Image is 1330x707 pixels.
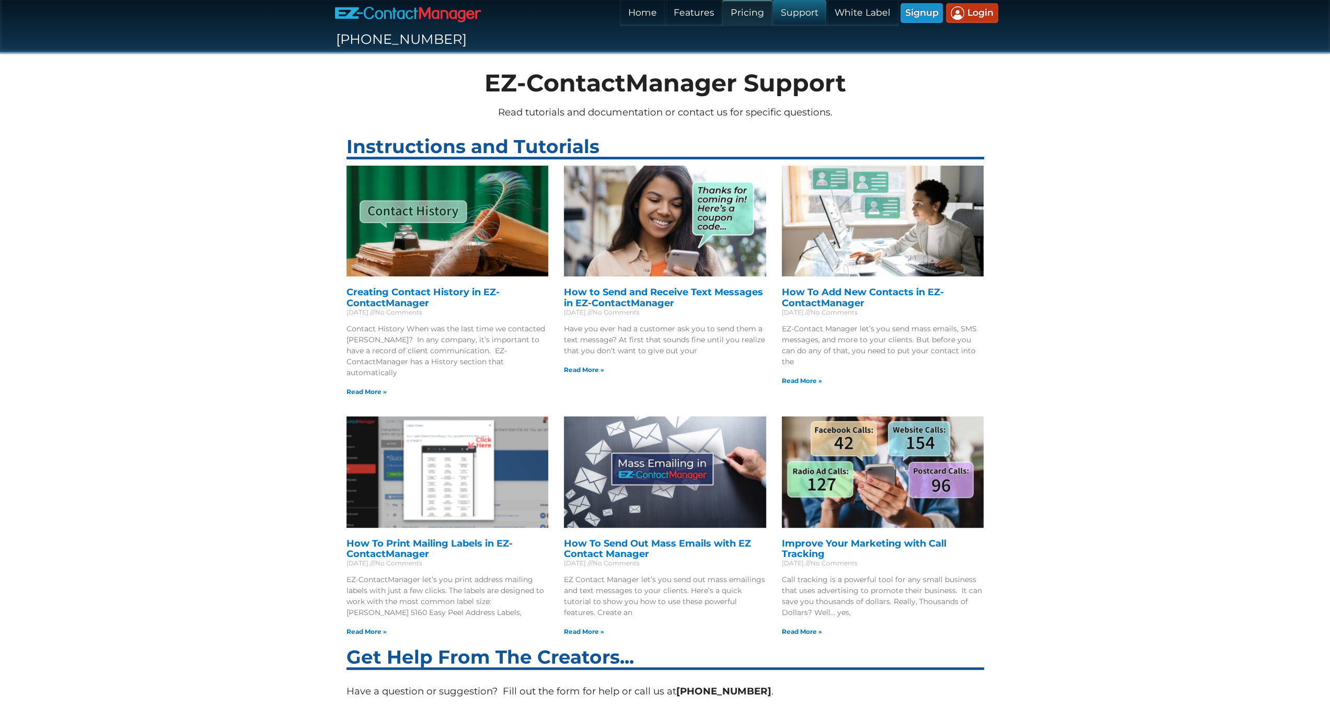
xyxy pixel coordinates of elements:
a: How to Send and Receive Text Messages in EZ-ContactManager [564,287,763,308]
p: EZ Contact Manager let’s you send out mass emailings and text messages to your clients. Here’s a ... [564,574,766,618]
p: Read tutorials and documentation or contact us for specific questions. [346,105,984,120]
a: Login [946,3,998,23]
a: Creating Contact History in EZ-ContactManager [346,287,500,308]
a: Read more about How to Send and Receive Text Messages in EZ-ContactManager [564,366,604,374]
span: [DATE] [346,309,368,316]
a: Improve Your Marketing with Call Tracking [782,538,946,560]
p: EZ-ContactManager let’s you print address mailing labels with just a few clicks. The labels are d... [346,574,549,618]
span: No Comments [805,560,858,567]
h2: Instructions and Tutorials [346,138,984,159]
span: No Comments [587,309,640,316]
img: adding contact to ezcontactmanager [780,163,985,279]
span: [DATE] [564,309,586,316]
a: adding contact to ezcontactmanager [782,166,984,277]
a: customer receiving text message. [564,166,766,277]
a: How To Add New Contacts in EZ-ContactManager [782,287,944,308]
img: customer receiving text message. [562,153,767,288]
img: Call Tracking [780,404,985,540]
img: recording contact history. [345,153,549,288]
a: Signup [900,3,943,23]
a: recording contact history. [346,166,549,277]
span: [DATE] [782,309,804,316]
a: Read more about How To Send Out Mass Emails with EZ Contact Manager [564,628,604,635]
span: [DATE] [346,560,368,567]
span: No Comments [587,560,640,567]
span: [DATE] [782,560,804,567]
span: No Comments [370,309,422,316]
a: Read more about How To Add New Contacts in EZ-ContactManager [782,377,822,385]
a: How To Print Mailing Labels in EZ-ContactManager [346,538,513,560]
a: Read more about How To Print Mailing Labels in EZ-ContactManager [346,628,387,635]
p: Have you ever had a customer ask you to send them a text message? At first that sounds fine until... [564,323,766,356]
span: No Comments [370,560,422,567]
a: Call Tracking [782,416,984,528]
strong: [PHONE_NUMBER] [676,686,771,697]
p: Contact History When was the last time we contacted [PERSON_NAME]? In any company, it’s important... [346,323,549,378]
span: [DATE] [564,560,586,567]
img: EZ-ContactManager [335,6,481,22]
a: print labels. [346,416,549,528]
a: Read more about Creating Contact History in EZ-ContactManager [346,388,387,396]
a: Read more about Improve Your Marketing with Call Tracking [782,628,822,635]
p: EZ-Contact Manager let’s you send mass emails, SMS messages, and more to your clients. But before... [782,323,984,367]
img: print labels. [330,416,562,528]
h1: EZ-ContactManager Support [346,70,984,98]
span: No Comments [805,309,858,316]
a: How To Send Out Mass Emails with EZ Contact Manager [564,538,751,560]
p: Have a question or suggestion? Fill out the form for help or call us at . [346,684,984,699]
span: [PHONE_NUMBER] [336,32,467,47]
h2: Get Help From The Creators... [346,648,984,670]
p: Call tracking is a powerful tool for any small business that uses advertising to promote their bu... [782,574,984,618]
